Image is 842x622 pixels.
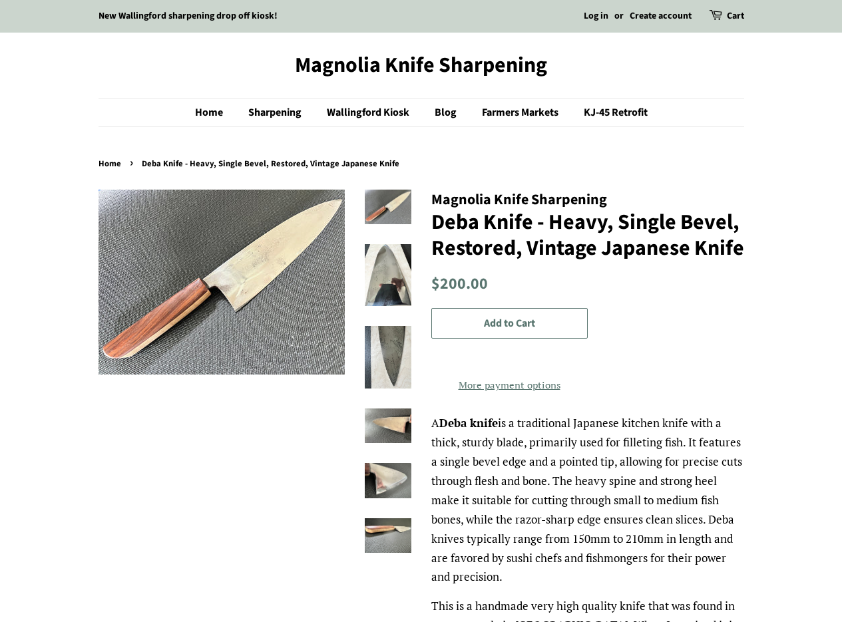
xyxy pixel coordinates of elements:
span: Magnolia Knife Sharpening [431,189,607,210]
a: Blog [425,99,470,126]
a: More payment options [431,375,588,394]
nav: breadcrumbs [99,157,744,172]
p: A is a traditional Japanese kitchen knife with a thick, sturdy blade, primarily used for filletin... [431,414,744,587]
img: Deba Knife - Heavy, Single Bevel, Restored, Vintage Japanese Knife [365,190,411,225]
img: Deba Knife - Heavy, Single Bevel, Restored, Vintage Japanese Knife [365,408,411,444]
a: Log in [584,9,608,23]
a: Home [99,158,124,170]
img: Deba Knife - Heavy, Single Bevel, Restored, Vintage Japanese Knife [99,190,345,375]
a: Farmers Markets [472,99,572,126]
img: Deba Knife - Heavy, Single Bevel, Restored, Vintage Japanese Knife [365,518,411,553]
img: Deba Knife - Heavy, Single Bevel, Restored, Vintage Japanese Knife [365,244,411,306]
a: KJ-45 Retrofit [574,99,648,126]
a: Wallingford Kiosk [317,99,423,126]
span: $200.00 [431,273,488,295]
a: Home [195,99,236,126]
button: Add to Cart [431,308,588,339]
img: Deba Knife - Heavy, Single Bevel, Restored, Vintage Japanese Knife [365,463,411,498]
a: Magnolia Knife Sharpening [99,53,744,78]
span: Deba Knife - Heavy, Single Bevel, Restored, Vintage Japanese Knife [142,158,403,170]
strong: Deba knife [439,415,498,430]
img: Deba Knife - Heavy, Single Bevel, Restored, Vintage Japanese Knife [365,326,411,388]
span: Add to Cart [484,316,535,331]
li: or [614,9,624,25]
a: Create account [630,9,692,23]
a: Sharpening [238,99,315,126]
h1: Deba Knife - Heavy, Single Bevel, Restored, Vintage Japanese Knife [431,210,744,261]
span: › [130,154,136,171]
a: New Wallingford sharpening drop off kiosk! [99,9,278,23]
a: Cart [727,9,744,25]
